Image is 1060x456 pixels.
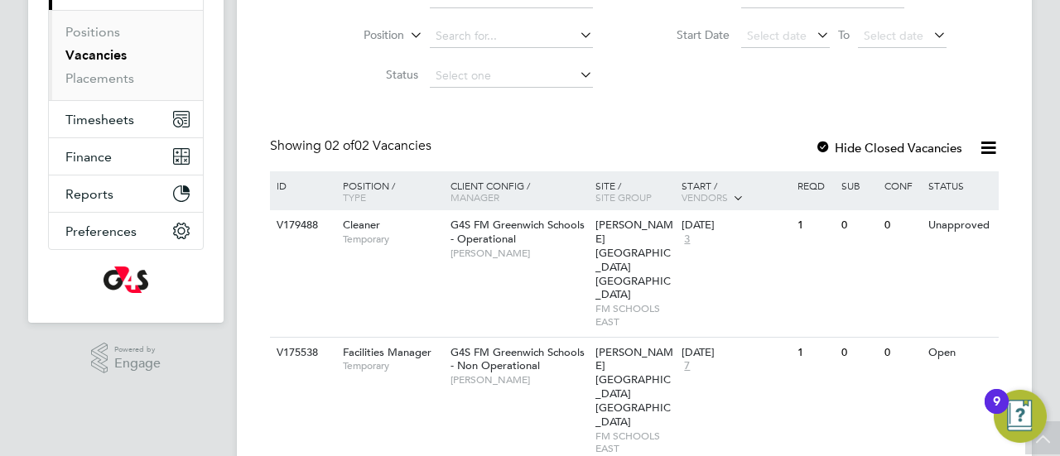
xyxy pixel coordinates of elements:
button: Open Resource Center, 9 new notifications [994,390,1047,443]
div: Status [924,171,996,199]
span: Select date [747,28,807,43]
div: Site / [591,171,678,211]
img: g4s-logo-retina.png [104,266,148,293]
span: Timesheets [65,112,134,127]
span: Powered by [114,343,161,357]
span: FM SCHOOLS EAST [595,430,674,455]
div: [DATE] [682,218,789,233]
a: Vacancies [65,47,127,63]
span: Cleaner [343,218,380,232]
div: V179488 [272,210,330,241]
button: Timesheets [49,101,203,137]
span: Site Group [595,190,652,204]
label: Hide Closed Vacancies [815,140,962,156]
span: FM SCHOOLS EAST [595,302,674,328]
span: 02 Vacancies [325,137,431,154]
span: Facilities Manager [343,345,431,359]
span: Type [343,190,366,204]
div: Open [924,338,996,368]
span: Temporary [343,359,442,372]
div: Start / [677,171,793,213]
div: Sub [837,171,880,199]
span: To [833,24,855,46]
label: Start Date [634,27,730,42]
div: Unapproved [924,210,996,241]
button: Finance [49,138,203,175]
div: 1 [793,210,836,241]
input: Select one [430,65,593,88]
span: 3 [682,233,692,247]
div: 0 [880,210,923,241]
a: Positions [65,24,120,40]
label: Status [323,67,418,82]
span: [PERSON_NAME][GEOGRAPHIC_DATA] [GEOGRAPHIC_DATA] [595,218,673,301]
label: Position [309,27,404,44]
button: Preferences [49,213,203,249]
div: 1 [793,338,836,368]
div: [DATE] [682,346,789,360]
span: Select date [864,28,923,43]
span: 7 [682,359,692,373]
span: Reports [65,186,113,202]
span: G4S FM Greenwich Schools - Non Operational [450,345,585,373]
div: Reqd [793,171,836,199]
button: Reports [49,175,203,212]
span: [PERSON_NAME][GEOGRAPHIC_DATA] [GEOGRAPHIC_DATA] [595,345,673,429]
div: 9 [993,401,1000,423]
div: Client Config / [446,171,591,211]
span: Temporary [343,233,442,246]
span: Manager [450,190,499,204]
span: Engage [114,357,161,371]
span: Vendors [682,190,728,204]
div: 0 [880,338,923,368]
a: Placements [65,70,134,86]
span: Preferences [65,223,137,239]
div: ID [272,171,330,199]
div: Showing [270,137,435,155]
span: [PERSON_NAME] [450,247,587,260]
span: Finance [65,149,112,165]
input: Search for... [430,25,593,48]
div: Position / [330,171,446,211]
a: Powered byEngage [91,343,161,374]
div: 0 [837,338,880,368]
span: 02 of [325,137,354,154]
div: V175538 [272,338,330,368]
div: Jobs [49,10,203,100]
span: G4S FM Greenwich Schools - Operational [450,218,585,246]
div: 0 [837,210,880,241]
a: Go to home page [48,266,204,293]
div: Conf [880,171,923,199]
span: [PERSON_NAME] [450,373,587,386]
